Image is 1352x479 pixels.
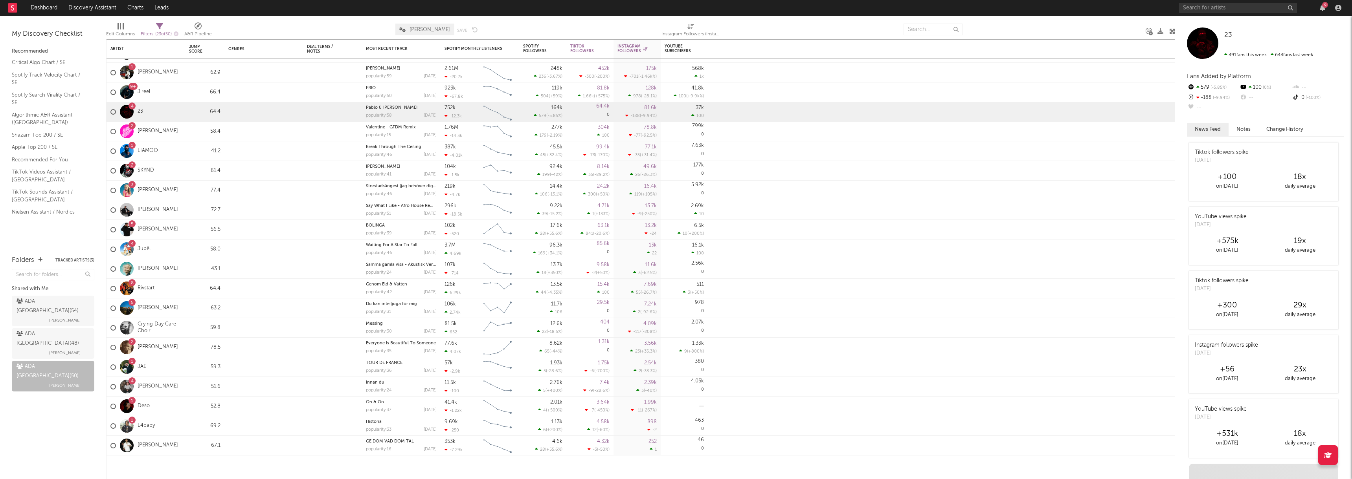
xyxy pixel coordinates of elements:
[1187,73,1251,79] span: Fans Added by Platform
[366,86,437,90] div: FRIO
[665,122,704,141] div: 0
[1292,93,1344,103] div: 0
[570,44,598,53] div: TikTok Followers
[138,167,154,174] a: SKYND
[641,153,656,157] span: +31.4 %
[366,184,437,188] div: Storstadsångest (jag behöver dig Sabrina)
[141,29,178,39] div: Filters
[424,212,437,216] div: [DATE]
[184,29,212,39] div: A&R Pipeline
[1229,123,1258,136] button: Notes
[366,380,384,385] a: innan du
[12,296,94,326] a: ADA [GEOGRAPHIC_DATA](54)[PERSON_NAME]
[535,152,562,157] div: ( )
[1191,172,1264,182] div: +100
[366,341,436,346] a: Everyone Is Beautiful To Someone
[445,74,463,79] div: -20.7k
[445,66,458,71] div: 2.61M
[138,321,181,335] a: Crying Day Care Choir
[1195,148,1249,157] div: Tiktok followers spike
[445,86,456,91] div: 923k
[366,172,391,177] div: popularity: 41
[628,93,657,99] div: ( )
[12,111,86,127] a: Algorithmic A&R Assistant ([GEOGRAPHIC_DATA])
[49,381,81,390] span: [PERSON_NAME]
[540,133,547,138] span: 179
[366,113,392,118] div: popularity: 58
[366,94,392,98] div: popularity: 50
[12,71,86,87] a: Spotify Track Velocity Chart / SE
[138,128,178,135] a: [PERSON_NAME]
[624,74,657,79] div: ( )
[445,133,462,138] div: -14.3k
[445,125,458,130] div: 1.76M
[588,153,595,157] span: -73
[1187,93,1239,103] div: -188
[550,184,562,189] div: 14.4k
[700,75,704,79] span: 1k
[550,144,562,150] div: 45.5k
[539,75,546,79] span: 236
[472,26,478,33] button: Undo the changes to the current view.
[665,141,704,161] div: 0
[189,44,209,54] div: Jump Score
[537,172,562,177] div: ( )
[445,153,463,158] div: -4.01k
[445,164,456,169] div: 104k
[583,192,610,197] div: ( )
[1224,53,1267,57] span: 491 fans this week
[679,94,686,99] span: 100
[17,329,88,348] div: ADA [GEOGRAPHIC_DATA] ( 48 )
[1179,3,1297,13] input: Search for artists
[1322,2,1328,8] div: 9
[49,316,81,325] span: [PERSON_NAME]
[366,302,417,306] a: Du kan inte ljuga för mig
[366,165,437,169] div: Aileen Wuornos
[904,24,963,35] input: Search...
[138,108,143,115] a: 23
[628,152,657,157] div: ( )
[445,192,460,197] div: -4.7k
[547,114,561,118] span: -5.85 %
[1264,172,1336,182] div: 18 x
[138,285,154,292] a: Rivstart
[307,44,346,54] div: Deal Terms / Notes
[424,153,437,157] div: [DATE]
[588,192,596,197] span: 300
[535,133,562,138] div: ( )
[596,144,610,150] div: 99.4k
[551,125,562,130] div: 277k
[12,269,94,280] input: Search for folders...
[1224,53,1313,57] span: 644 fans last week
[548,133,561,138] span: -2.19 %
[534,113,562,118] div: ( )
[138,383,178,390] a: [PERSON_NAME]
[366,106,417,110] a: Pablo & [PERSON_NAME]
[639,75,656,79] span: -1.46k %
[550,203,562,208] div: 9.22k
[542,212,547,216] span: 39
[366,223,385,228] a: BOLINGA
[366,46,425,51] div: Most Recent Track
[540,192,547,197] span: 106
[445,231,459,236] div: -520
[366,86,376,90] a: FRIO
[661,20,720,42] div: Instagram Followers (Instagram Followers)
[578,93,610,99] div: ( )
[597,203,610,208] div: 4.71k
[138,89,150,95] a: Jireel
[1195,221,1247,229] div: [DATE]
[540,232,545,236] span: 28
[645,223,657,228] div: 13.2k
[592,212,594,216] span: 1
[424,94,437,98] div: [DATE]
[1187,103,1239,113] div: --
[366,106,437,110] div: Pablo & Limón
[189,186,220,195] div: 77.4
[630,114,640,118] span: -188
[691,86,704,91] div: 41.8k
[1195,157,1249,165] div: [DATE]
[534,74,562,79] div: ( )
[189,107,220,117] div: 64.4
[570,102,610,121] div: 0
